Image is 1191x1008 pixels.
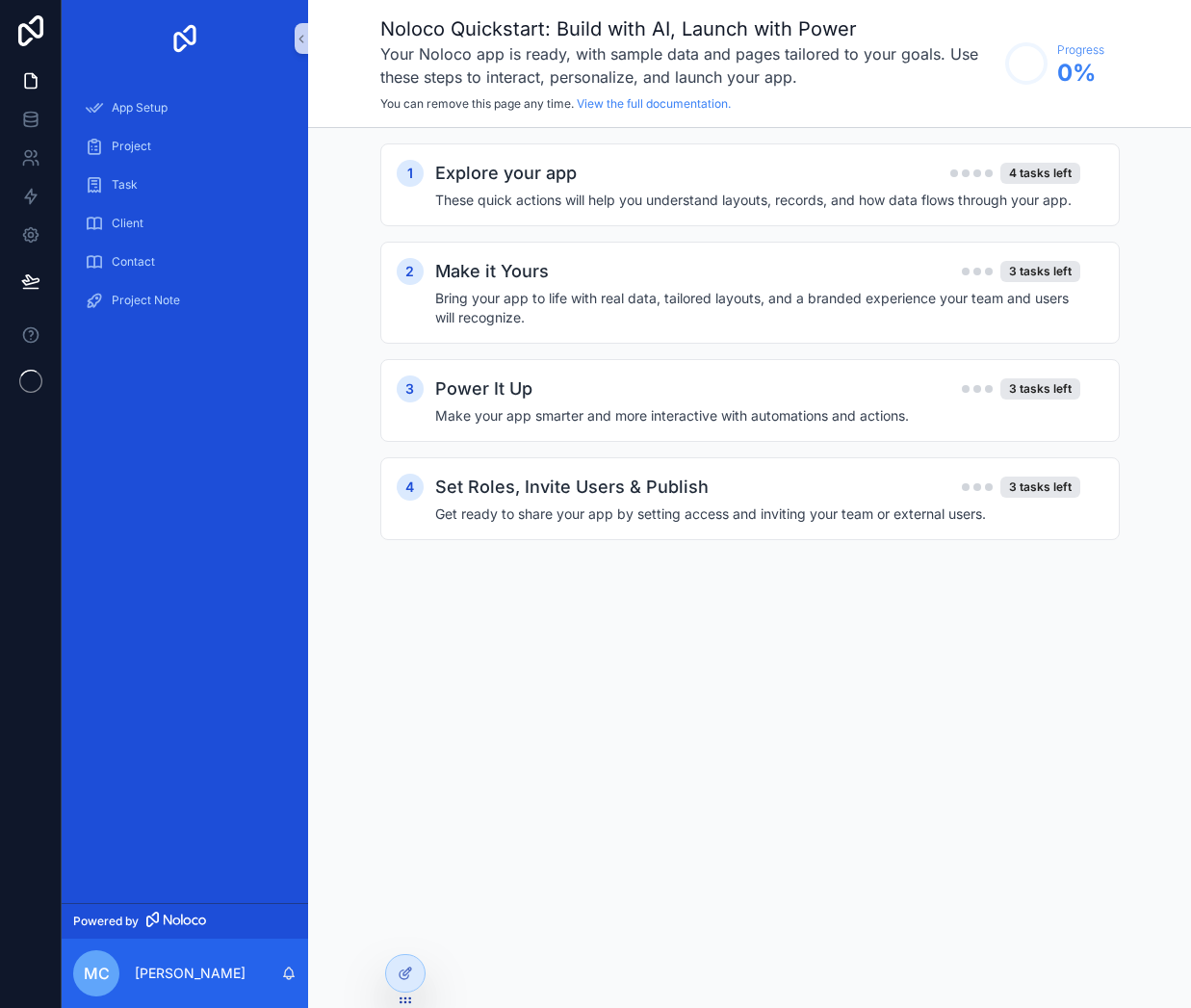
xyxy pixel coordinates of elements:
span: MC [84,962,110,985]
span: Client [112,216,143,231]
span: Task [112,177,138,193]
span: Project Note [112,293,180,308]
img: App logo [169,23,200,54]
a: Project Note [73,283,297,318]
div: scrollable content [62,77,308,343]
span: Powered by [73,914,139,929]
h1: Noloco Quickstart: Build with AI, Launch with Power [380,15,996,42]
a: View the full documentation. [577,96,731,111]
a: Powered by [62,903,308,939]
span: Contact [112,254,155,270]
span: App Setup [112,100,168,116]
a: App Setup [73,90,297,125]
span: 0 % [1057,58,1104,89]
a: Project [73,129,297,164]
h3: Your Noloco app is ready, with sample data and pages tailored to your goals. Use these steps to i... [380,42,996,89]
span: You can remove this page any time. [380,96,574,111]
span: Progress [1057,42,1104,58]
a: Contact [73,245,297,279]
span: Project [112,139,151,154]
a: Task [73,168,297,202]
p: [PERSON_NAME] [135,964,246,983]
a: Client [73,206,297,241]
